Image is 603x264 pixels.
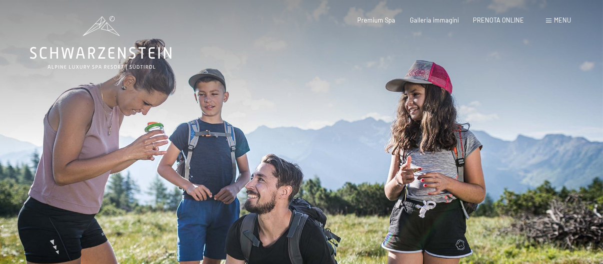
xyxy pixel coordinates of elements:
a: Premium Spa [358,16,396,24]
span: Menu [554,16,571,24]
a: Galleria immagini [410,16,459,24]
a: PRENOTA ONLINE [473,16,524,24]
